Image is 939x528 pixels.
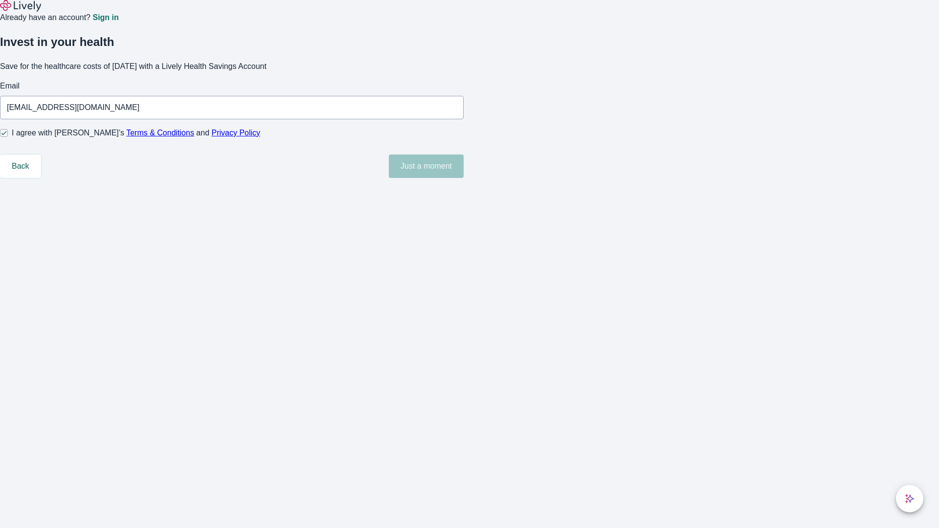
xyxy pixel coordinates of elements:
svg: Lively AI Assistant [905,494,915,504]
a: Terms & Conditions [126,129,194,137]
span: I agree with [PERSON_NAME]’s and [12,127,260,139]
a: Sign in [92,14,118,22]
button: chat [896,485,923,512]
a: Privacy Policy [212,129,261,137]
